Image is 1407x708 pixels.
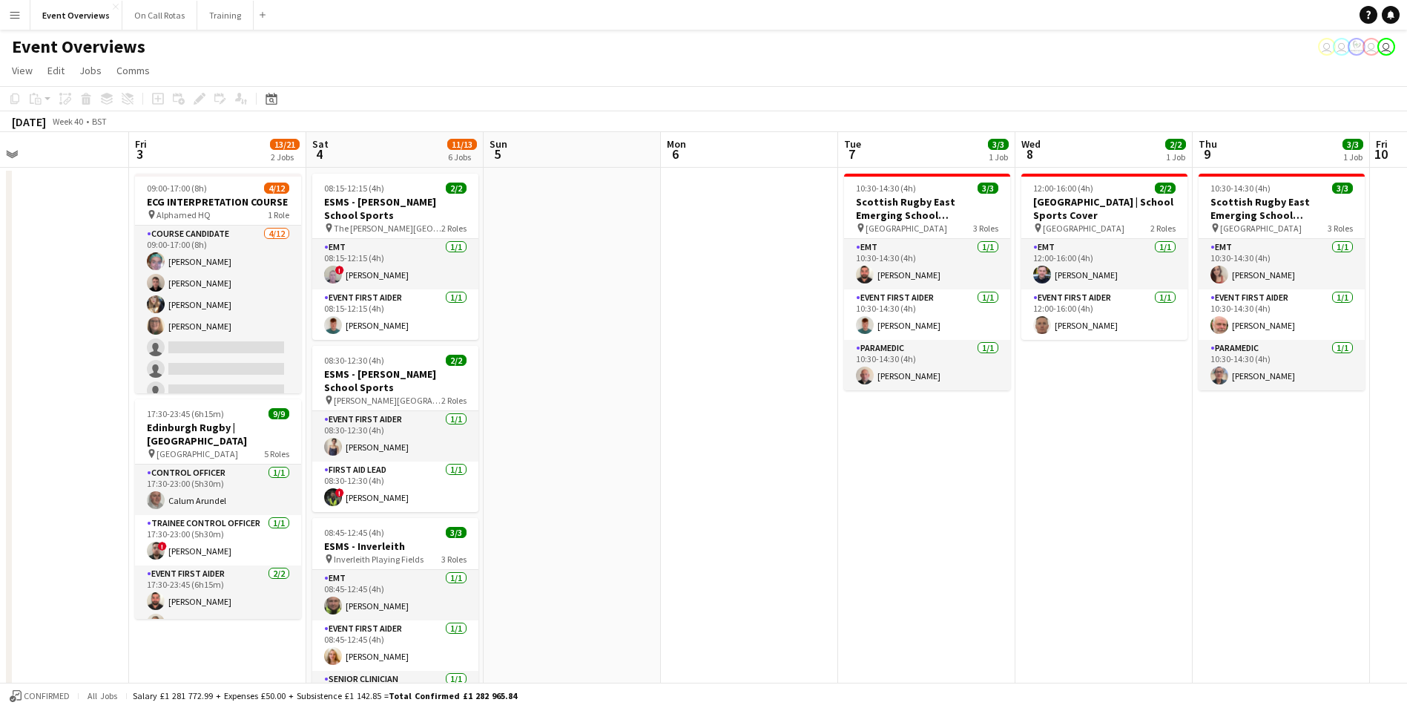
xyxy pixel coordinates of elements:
[1333,38,1351,56] app-user-avatar: Operations Team
[47,64,65,77] span: Edit
[85,690,120,701] span: All jobs
[133,690,517,701] div: Salary £1 281 772.99 + Expenses £50.00 + Subsistence £1 142.85 =
[1318,38,1336,56] app-user-avatar: Operations Team
[92,116,107,127] div: BST
[42,61,70,80] a: Edit
[6,61,39,80] a: View
[1348,38,1365,56] app-user-avatar: Operations Manager
[197,1,254,30] button: Training
[122,1,197,30] button: On Call Rotas
[73,61,108,80] a: Jobs
[1362,38,1380,56] app-user-avatar: Operations Team
[30,1,122,30] button: Event Overviews
[389,690,517,701] span: Total Confirmed £1 282 965.84
[7,688,72,704] button: Confirmed
[111,61,156,80] a: Comms
[12,64,33,77] span: View
[116,64,150,77] span: Comms
[49,116,86,127] span: Week 40
[12,36,145,58] h1: Event Overviews
[24,691,70,701] span: Confirmed
[12,114,46,129] div: [DATE]
[79,64,102,77] span: Jobs
[1377,38,1395,56] app-user-avatar: Operations Team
